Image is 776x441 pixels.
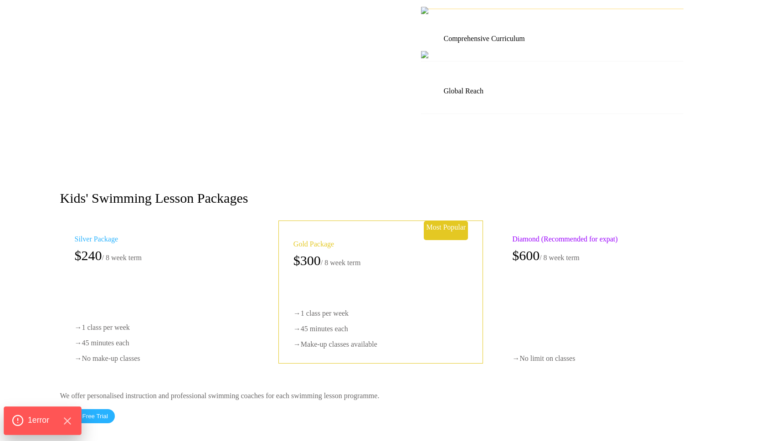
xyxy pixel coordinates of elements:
[512,235,687,243] div: Diamond (Recommended for expat)
[421,51,435,133] img: a happy child attending a group swimming lesson for kids
[293,253,468,268] div: / 8 week term
[60,190,716,206] div: Kids' Swimming Lesson Packages
[60,409,115,423] button: Book Free Trial
[293,240,468,248] div: Gold Package
[293,309,468,318] div: → 1 class per week
[60,392,716,400] div: We offer personalised instruction and professional swimming coaches for each swimming lesson prog...
[512,248,687,263] div: / 8 week term
[293,340,468,349] div: → Make-up classes available
[293,253,321,268] span: $300
[75,323,249,332] div: → 1 class per week
[75,339,249,347] div: → 45 minutes each
[75,248,249,263] div: / 8 week term
[75,235,249,243] div: Silver Package
[75,248,102,263] span: $240
[444,87,484,95] div: Global Reach
[512,248,540,263] span: $600
[293,325,468,333] div: → 45 minutes each
[424,221,468,240] div: Most Popular
[421,7,435,72] img: a swimming coach for kids giving individualised feedback
[75,354,249,363] div: → No make-up classes
[444,35,525,43] div: Comprehensive Curriculum
[512,354,687,363] div: → No limit on classes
